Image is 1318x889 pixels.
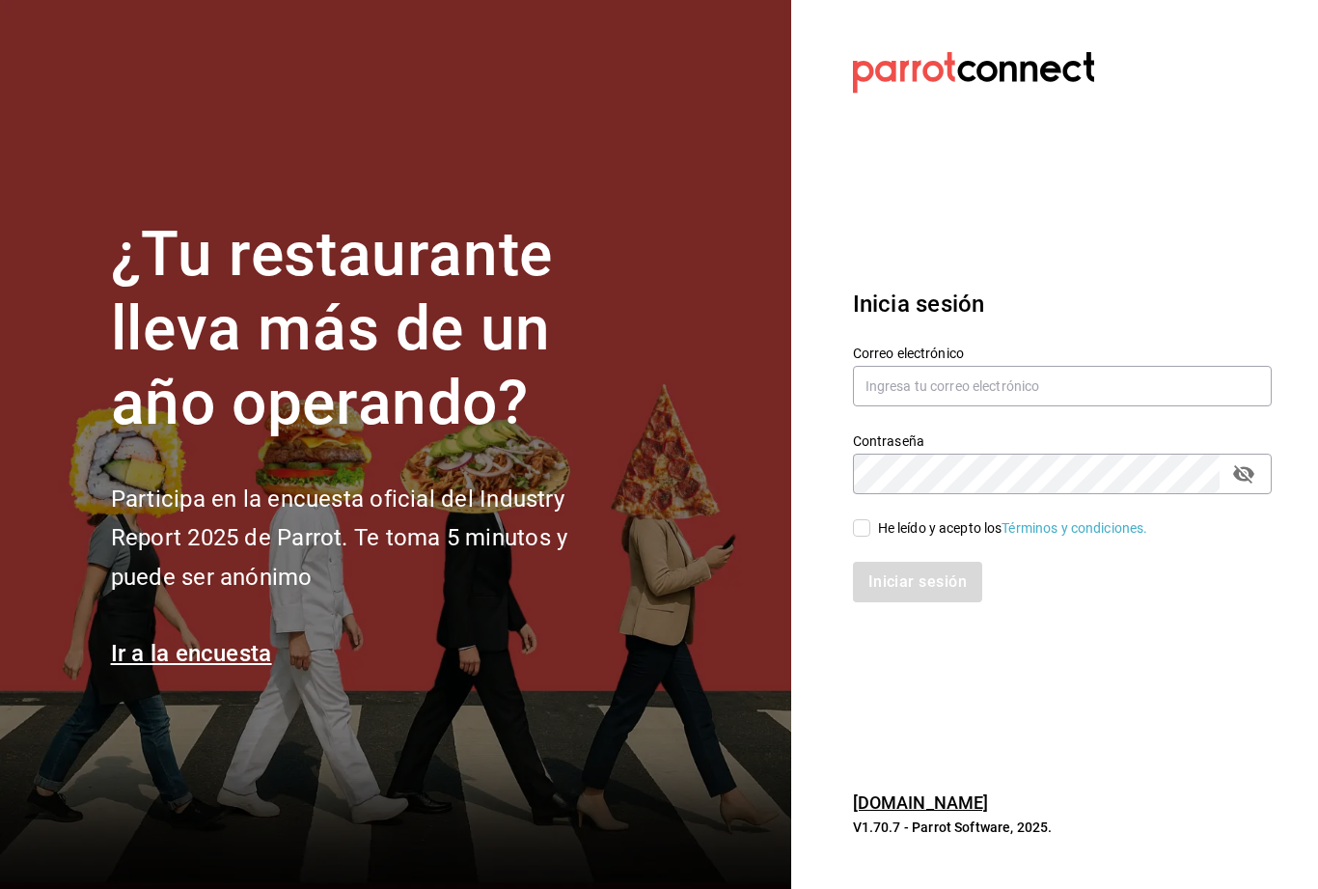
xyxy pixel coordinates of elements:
button: passwordField [1227,458,1260,490]
div: He leído y acepto los [878,518,1148,539]
label: Contraseña [853,434,1272,448]
p: V1.70.7 - Parrot Software, 2025. [853,818,1272,837]
a: Ir a la encuesta [111,640,272,667]
label: Correo electrónico [853,347,1272,360]
a: [DOMAIN_NAME] [853,792,989,813]
h2: Participa en la encuesta oficial del Industry Report 2025 de Parrot. Te toma 5 minutos y puede se... [111,480,632,597]
h3: Inicia sesión [853,287,1272,321]
a: Términos y condiciones. [1002,520,1147,536]
h1: ¿Tu restaurante lleva más de un año operando? [111,218,632,440]
input: Ingresa tu correo electrónico [853,366,1272,406]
